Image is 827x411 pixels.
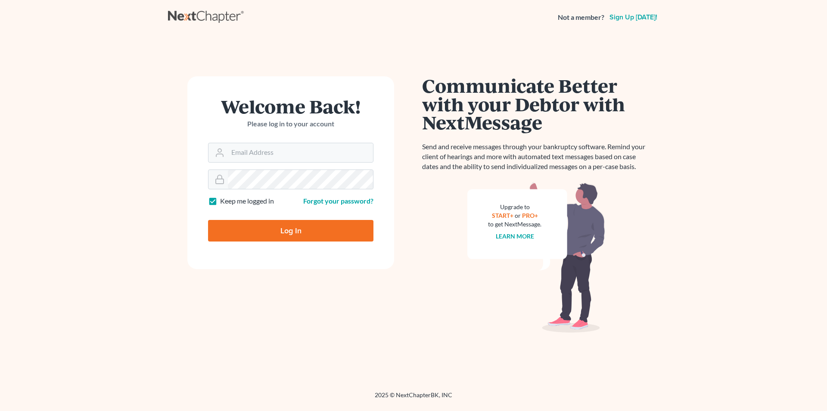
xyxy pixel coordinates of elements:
[168,391,659,406] div: 2025 © NextChapterBK, INC
[496,232,534,240] a: Learn more
[515,212,521,219] span: or
[422,76,650,132] h1: Communicate Better with your Debtor with NextMessage
[208,220,373,242] input: Log In
[522,212,538,219] a: PRO+
[303,197,373,205] a: Forgot your password?
[608,14,659,21] a: Sign up [DATE]!
[208,97,373,116] h1: Welcome Back!
[558,13,604,22] strong: Not a member?
[488,220,541,229] div: to get NextMessage.
[492,212,513,219] a: START+
[208,119,373,129] p: Please log in to your account
[422,142,650,172] p: Send and receive messages through your bankruptcy software. Remind your client of hearings and mo...
[467,182,605,333] img: nextmessage_bg-59042aed3d76b12b5cd301f8e5b87938c9018125f34e5fa2b7a6b67550977c72.svg
[228,143,373,162] input: Email Address
[488,203,541,211] div: Upgrade to
[220,196,274,206] label: Keep me logged in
